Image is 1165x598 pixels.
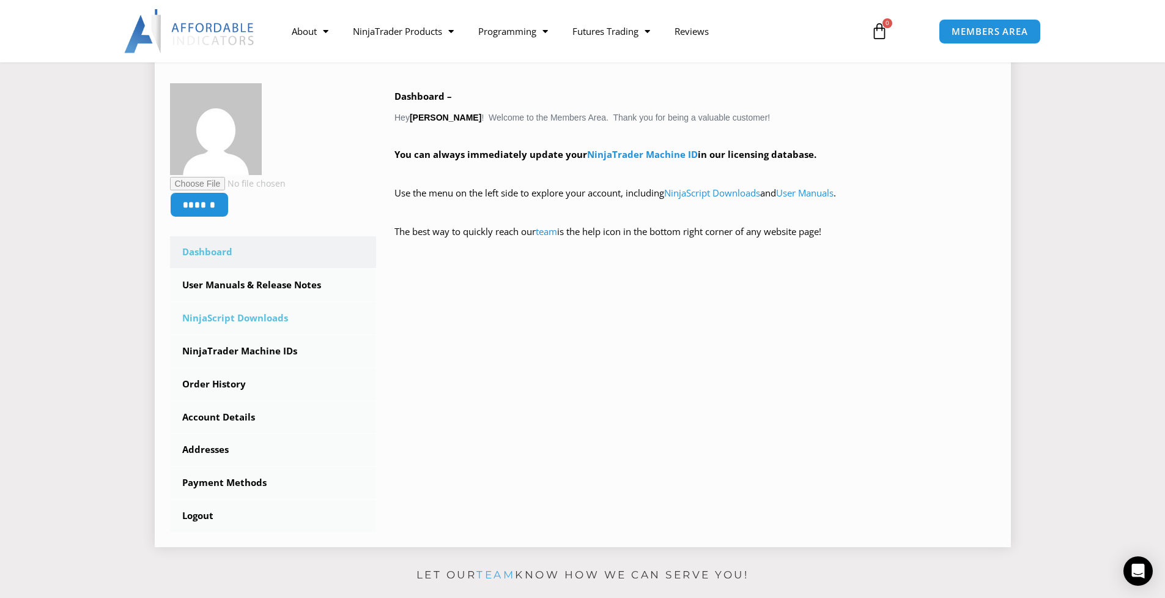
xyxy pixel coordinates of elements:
span: MEMBERS AREA [952,27,1028,36]
a: NinjaTrader Machine ID [587,148,698,160]
a: Reviews [662,17,721,45]
a: Account Details [170,402,377,433]
img: LogoAI | Affordable Indicators – NinjaTrader [124,9,256,53]
a: Logout [170,500,377,532]
b: Dashboard – [394,90,452,102]
div: Hey ! Welcome to the Members Area. Thank you for being a valuable customer! [394,88,996,258]
p: The best way to quickly reach our is the help icon in the bottom right corner of any website page! [394,223,996,258]
p: Use the menu on the left side to explore your account, including and . [394,185,996,219]
a: Addresses [170,434,377,466]
a: team [476,569,515,581]
a: Order History [170,368,377,400]
strong: [PERSON_NAME] [410,113,481,122]
a: team [536,225,557,237]
div: Open Intercom Messenger [1123,556,1153,586]
nav: Account pages [170,236,377,532]
a: MEMBERS AREA [939,19,1041,44]
a: NinjaTrader Machine IDs [170,335,377,367]
a: About [279,17,341,45]
span: 0 [882,18,892,28]
a: Futures Trading [560,17,662,45]
a: NinjaTrader Products [341,17,466,45]
nav: Menu [279,17,857,45]
a: Programming [466,17,560,45]
a: User Manuals & Release Notes [170,269,377,301]
a: Payment Methods [170,467,377,499]
a: NinjaScript Downloads [170,302,377,334]
strong: You can always immediately update your in our licensing database. [394,148,816,160]
a: NinjaScript Downloads [664,187,760,199]
a: 0 [852,13,906,49]
a: User Manuals [776,187,834,199]
img: 9d31bb7e1ea77eb2c89bd929555c5df615da391e752d5da808b8d55deb7a798c [170,83,262,175]
p: Let our know how we can serve you! [155,566,1011,585]
a: Dashboard [170,236,377,268]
